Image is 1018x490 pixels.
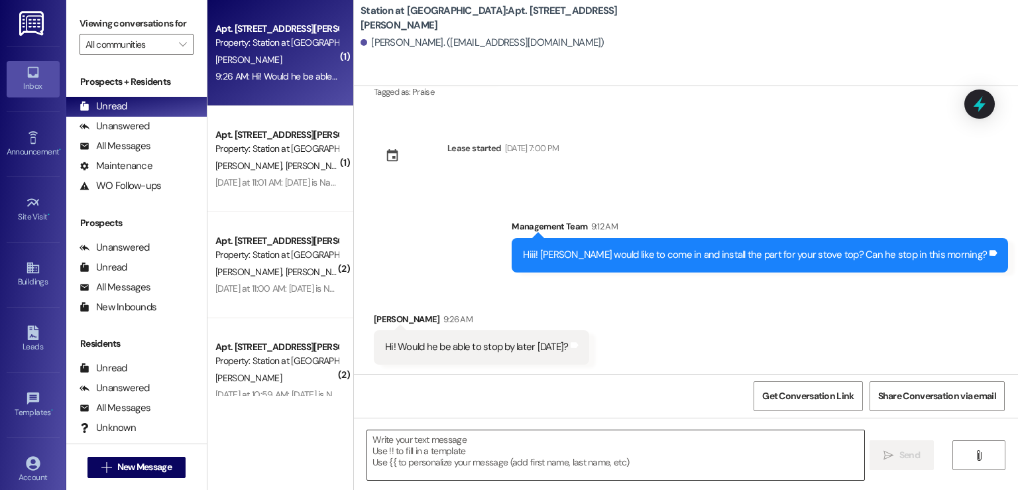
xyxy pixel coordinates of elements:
span: Send [899,448,920,462]
div: New Inbounds [80,300,156,314]
div: Maintenance [80,159,152,173]
span: • [51,406,53,415]
div: 9:26 AM: Hi! Would he be able to stop by later [DATE]? [215,70,423,82]
span: Get Conversation Link [762,389,854,403]
div: Property: Station at [GEOGRAPHIC_DATA] [215,36,338,50]
div: Apt. [STREET_ADDRESS][PERSON_NAME] [215,340,338,354]
img: ResiDesk Logo [19,11,46,36]
span: Share Conversation via email [878,389,996,403]
span: [PERSON_NAME] [215,372,282,384]
div: Hi! Would he be able to stop by later [DATE]? [385,340,568,354]
span: [PERSON_NAME] [215,160,286,172]
i:  [974,450,984,461]
span: [PERSON_NAME] [286,160,352,172]
div: All Messages [80,280,150,294]
div: 9:26 AM [440,312,473,326]
button: Get Conversation Link [754,381,862,411]
span: • [59,145,61,154]
div: Unknown [80,421,136,435]
i:  [883,450,893,461]
div: Tagged as: [374,82,494,101]
div: Unread [80,261,127,275]
input: All communities [85,34,172,55]
i:  [179,39,186,50]
div: Lease started [447,141,502,155]
b: Station at [GEOGRAPHIC_DATA]: Apt. [STREET_ADDRESS][PERSON_NAME] [361,4,626,32]
label: Viewing conversations for [80,13,194,34]
div: Residents [66,337,207,351]
span: • [48,210,50,219]
div: All Messages [80,401,150,415]
button: Send [870,440,934,470]
div: Unanswered [80,381,150,395]
span: Praise [412,86,434,97]
div: Unread [80,361,127,375]
div: All Messages [80,139,150,153]
span: New Message [117,460,172,474]
div: Property: Station at [GEOGRAPHIC_DATA] [215,248,338,262]
div: Apt. [STREET_ADDRESS][PERSON_NAME] [215,22,338,36]
div: Property: Station at [GEOGRAPHIC_DATA] [215,142,338,156]
span: [PERSON_NAME] [215,54,282,66]
div: [PERSON_NAME]. ([EMAIL_ADDRESS][DOMAIN_NAME]) [361,36,604,50]
div: [PERSON_NAME] [374,312,589,331]
a: Buildings [7,257,60,292]
div: Hiii! [PERSON_NAME] would like to come in and install the part for your stove top? Can he stop in... [523,248,987,262]
div: Unanswered [80,241,150,255]
a: Leads [7,322,60,357]
button: New Message [87,457,186,478]
div: Prospects + Residents [66,75,207,89]
div: Unanswered [80,119,150,133]
div: Apt. [STREET_ADDRESS][PERSON_NAME] [215,128,338,142]
div: Apt. [STREET_ADDRESS][PERSON_NAME] [215,234,338,248]
button: Share Conversation via email [870,381,1005,411]
div: Property: Station at [GEOGRAPHIC_DATA] [215,354,338,368]
a: Site Visit • [7,192,60,227]
span: [PERSON_NAME] [215,266,286,278]
a: Account [7,452,60,488]
div: Prospects [66,216,207,230]
a: Templates • [7,387,60,423]
div: 9:12 AM [588,219,618,233]
div: [DATE] 7:00 PM [502,141,559,155]
i:  [101,462,111,473]
a: Inbox [7,61,60,97]
div: WO Follow-ups [80,179,161,193]
div: Unread [80,99,127,113]
div: Management Team [512,219,1008,238]
span: [PERSON_NAME] [286,266,352,278]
